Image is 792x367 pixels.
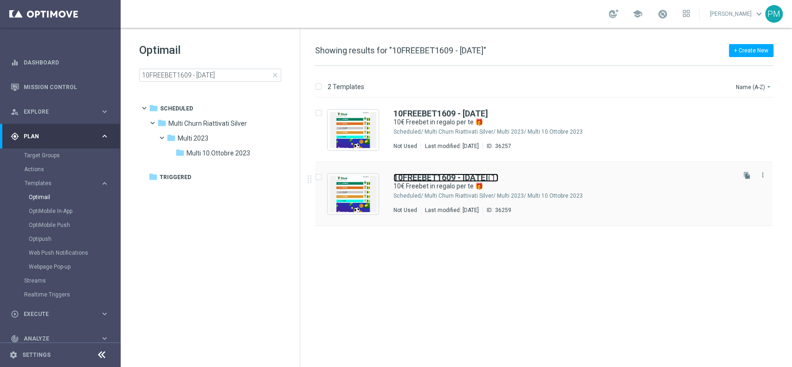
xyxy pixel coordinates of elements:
div: Scheduled/ [393,128,423,135]
a: Webpage Pop-up [29,263,97,270]
a: 10FREEBET1609 - [DATE](1) [393,174,498,182]
i: file_copy [743,172,751,179]
a: Streams [24,277,97,284]
i: folder [148,172,158,181]
span: keyboard_arrow_down [754,9,764,19]
i: keyboard_arrow_right [100,334,109,343]
button: file_copy [741,169,753,181]
i: more_vert [759,171,766,179]
span: Analyze [24,336,100,341]
div: 36257 [495,142,511,150]
button: gps_fixed Plan keyboard_arrow_right [10,133,109,140]
i: person_search [11,108,19,116]
div: OptiMobile Push [29,218,120,232]
span: Multi 10.Ottobre 2023 [187,149,250,157]
span: Scheduled [160,104,193,113]
div: Webpage Pop-up [29,260,120,274]
i: gps_fixed [11,132,19,141]
a: OptiMobile In-App [29,207,97,215]
button: equalizer Dashboard [10,59,109,66]
div: 10€ Freebet in regalo per te 🎁 [393,118,734,127]
a: Optipush [29,235,97,243]
i: folder [149,103,158,113]
div: Optipush [29,232,120,246]
span: Plan [24,134,100,139]
span: Showing results for "10FREEBET1609 - [DATE]" [315,45,486,55]
h1: Optimail [139,43,281,58]
div: Last modified: [DATE] [421,206,483,214]
button: play_circle_outline Execute keyboard_arrow_right [10,310,109,318]
span: Execute [24,311,100,317]
div: Mission Control [11,75,109,99]
i: folder [167,133,176,142]
img: 36257.jpeg [330,112,376,148]
div: ID: [483,206,511,214]
div: Web Push Notifications [29,246,120,260]
a: [PERSON_NAME]keyboard_arrow_down [709,7,765,21]
div: Streams [24,274,120,288]
div: OptiMobile In-App [29,204,120,218]
button: track_changes Analyze keyboard_arrow_right [10,335,109,342]
span: Templates [25,180,91,186]
i: equalizer [11,58,19,67]
div: Scheduled/Multi Churn Riattivati Silver/Multi 2023/Multi 10.Ottobre 2023 [425,192,734,200]
a: Mission Control [24,75,109,99]
i: folder [175,148,185,157]
span: close [271,71,279,79]
div: 36259 [495,206,511,214]
b: 10FREEBET1609 - [DATE] [393,173,488,182]
div: Not Used [393,142,417,150]
i: arrow_drop_down [765,83,773,90]
a: Optimail [29,193,97,201]
div: Target Groups [24,148,120,162]
i: keyboard_arrow_right [100,107,109,116]
a: Web Push Notifications [29,249,97,257]
a: Target Groups [24,152,97,159]
div: Explore [11,108,100,116]
i: track_changes [11,335,19,343]
div: Analyze [11,335,100,343]
div: Press SPACE to select this row. [306,162,790,226]
i: settings [9,351,18,359]
a: 10€ Freebet in regalo per te 🎁 [393,182,712,191]
div: person_search Explore keyboard_arrow_right [10,108,109,116]
i: play_circle_outline [11,310,19,318]
i: keyboard_arrow_right [100,132,109,141]
button: Mission Control [10,84,109,91]
div: Last modified: [DATE] [421,142,483,150]
span: Multi Churn Riattivati Silver [168,119,247,128]
div: Templates [25,180,100,186]
button: Name (A-Z)arrow_drop_down [735,81,773,92]
div: Templates [24,176,120,274]
a: 10€ Freebet in regalo per te 🎁 [393,118,712,127]
span: Triggered [160,173,191,181]
div: Optimail [29,190,120,204]
div: Not Used [393,206,417,214]
a: Realtime Triggers [24,291,97,298]
button: Templates keyboard_arrow_right [24,180,109,187]
a: Settings [22,352,51,358]
div: Execute [11,310,100,318]
div: Press SPACE to select this row. [306,98,790,162]
div: ID: [483,142,511,150]
a: 10FREEBET1609 - [DATE] [393,109,488,118]
input: Search Template [139,69,281,82]
i: folder [157,118,167,128]
button: + Create New [729,44,773,57]
div: Scheduled/ [393,192,423,200]
i: keyboard_arrow_right [100,179,109,188]
button: more_vert [758,169,767,180]
div: 10€ Freebet in regalo per te 🎁 [393,182,734,191]
span: Explore [24,109,100,115]
img: 36259.jpeg [330,176,376,212]
a: Actions [24,166,97,173]
div: Plan [11,132,100,141]
div: Actions [24,162,120,176]
div: Scheduled/Multi Churn Riattivati Silver/Multi 2023/Multi 10.Ottobre 2023 [425,128,734,135]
